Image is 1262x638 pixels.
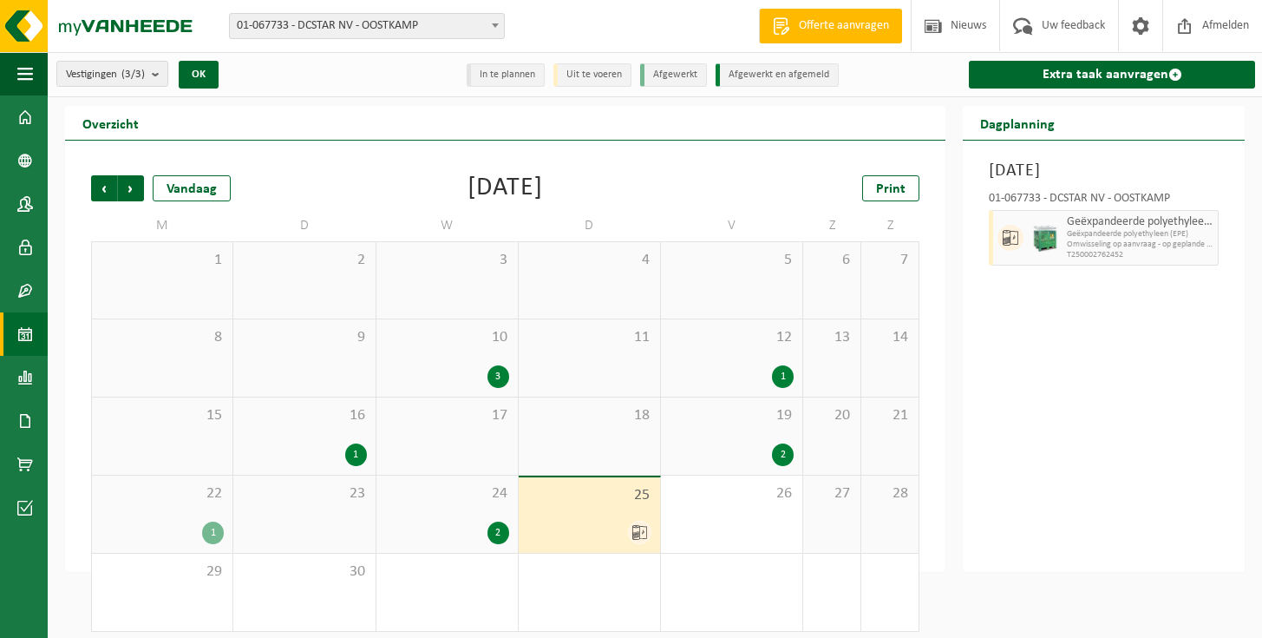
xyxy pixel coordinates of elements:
span: 30 [242,562,366,582]
a: Offerte aanvragen [759,9,902,43]
div: 01-067733 - DCSTAR NV - OOSTKAMP [989,193,1219,210]
span: 10 [385,328,509,347]
div: 3 [487,365,509,388]
div: Vandaag [153,175,231,201]
h2: Overzicht [65,106,156,140]
a: Print [862,175,919,201]
span: 14 [870,328,910,347]
span: Omwisseling op aanvraag - op geplande route (incl. verwerking) [1067,240,1213,250]
span: 3 [385,251,509,270]
span: 21 [870,406,910,425]
div: 1 [772,365,794,388]
span: Geëxpandeerde polyethyleen (EPE) [1067,229,1213,240]
span: Offerte aanvragen [794,17,893,35]
td: D [519,210,661,241]
div: 2 [487,522,509,544]
td: M [91,210,233,241]
span: Vorige [91,175,117,201]
span: 26 [670,484,794,503]
span: 1 [101,251,224,270]
span: 20 [812,406,852,425]
td: W [376,210,519,241]
span: Print [876,182,906,196]
button: OK [179,61,219,89]
span: 13 [812,328,852,347]
span: 6 [812,251,852,270]
span: 29 [101,562,224,582]
span: 23 [242,484,366,503]
span: 16 [242,406,366,425]
span: 8 [101,328,224,347]
span: 25 [527,486,651,505]
td: V [661,210,803,241]
button: Vestigingen(3/3) [56,61,168,87]
td: Z [803,210,861,241]
span: 11 [527,328,651,347]
span: 18 [527,406,651,425]
span: Geëxpandeerde polyethyleen (EPE) [1067,215,1213,229]
a: Extra taak aanvragen [969,61,1255,89]
img: PB-HB-1400-HPE-GN-11 [1032,224,1058,253]
div: 2 [772,444,794,466]
div: 1 [202,522,224,544]
span: 01-067733 - DCSTAR NV - OOSTKAMP [230,14,504,38]
span: 01-067733 - DCSTAR NV - OOSTKAMP [229,13,505,39]
span: 19 [670,406,794,425]
span: 7 [870,251,910,270]
span: 27 [812,484,852,503]
li: Afgewerkt en afgemeld [716,63,839,87]
span: 2 [242,251,366,270]
li: In te plannen [467,63,545,87]
h3: [DATE] [989,158,1219,184]
span: 9 [242,328,366,347]
span: Volgende [118,175,144,201]
li: Uit te voeren [553,63,631,87]
td: D [233,210,376,241]
span: 28 [870,484,910,503]
td: Z [861,210,919,241]
li: Afgewerkt [640,63,707,87]
span: 12 [670,328,794,347]
span: 24 [385,484,509,503]
span: 15 [101,406,224,425]
div: 1 [345,444,367,466]
span: 5 [670,251,794,270]
count: (3/3) [121,69,145,80]
span: Vestigingen [66,62,145,88]
span: 17 [385,406,509,425]
div: [DATE] [468,175,543,201]
h2: Dagplanning [963,106,1072,140]
span: 22 [101,484,224,503]
span: T250002762452 [1067,250,1213,260]
span: 4 [527,251,651,270]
